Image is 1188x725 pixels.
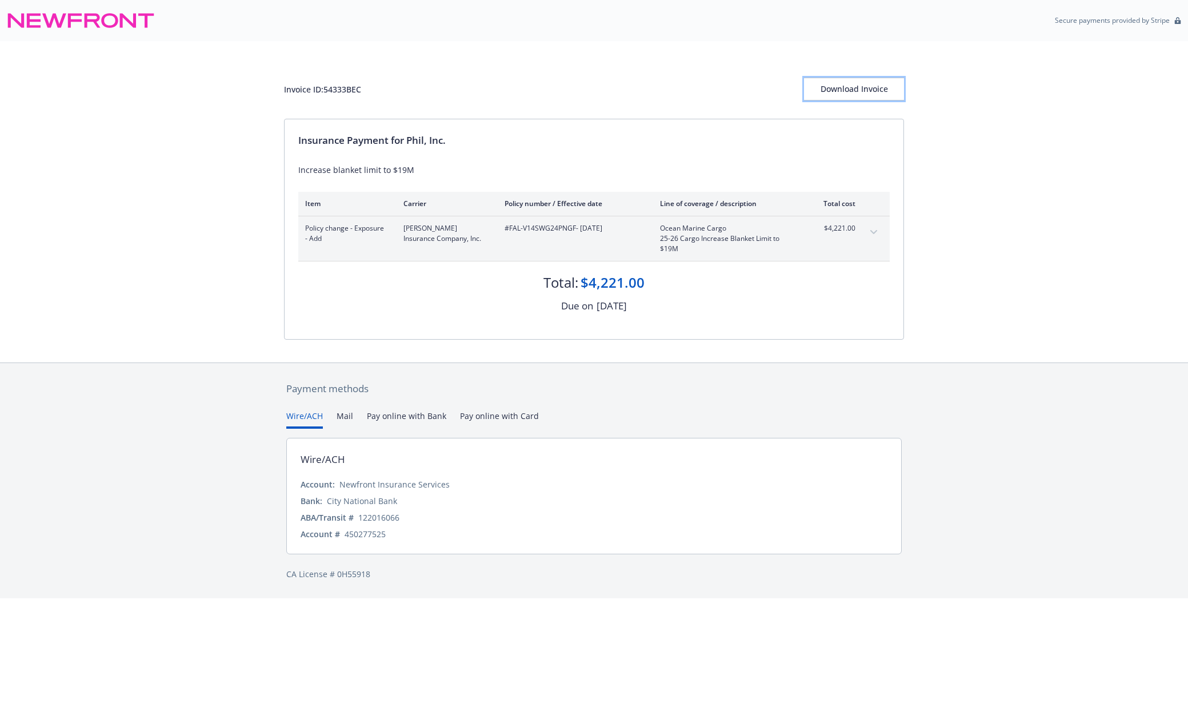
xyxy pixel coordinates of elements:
button: Wire/ACH [286,410,323,429]
div: Payment methods [286,381,902,396]
p: Secure payments provided by Stripe [1055,15,1170,25]
div: Increase blanket limit to $19M [298,164,890,176]
div: Carrier [403,199,486,208]
div: 450277525 [345,528,386,540]
span: Ocean Marine Cargo25-26 Cargo Increase Blanket Limit to $19M [660,223,794,254]
span: Policy change - Exposure - Add [305,223,385,244]
div: Total: [543,273,578,292]
button: Download Invoice [804,78,904,100]
div: Invoice ID: 54333BEC [284,83,361,95]
span: Ocean Marine Cargo [660,223,794,233]
span: [PERSON_NAME] Insurance Company, Inc. [403,223,486,244]
div: City National Bank [327,495,397,507]
button: Mail [337,410,353,429]
span: 25-26 Cargo Increase Blanket Limit to $19M [660,233,794,254]
div: CA License # 0H55918 [286,568,902,580]
div: Bank: [301,495,322,507]
div: $4,221.00 [581,273,645,292]
div: Newfront Insurance Services [339,478,450,490]
div: Policy number / Effective date [505,199,642,208]
div: Total cost [813,199,855,208]
div: Due on [561,299,593,313]
div: Account # [301,528,340,540]
button: expand content [865,223,883,241]
div: Account: [301,478,335,490]
div: ABA/Transit # [301,511,354,523]
div: Line of coverage / description [660,199,794,208]
div: Item [305,199,385,208]
button: Pay online with Card [460,410,539,429]
button: Pay online with Bank [367,410,446,429]
div: Insurance Payment for Phil, Inc. [298,133,890,148]
span: #FAL-V14SWG24PNGF - [DATE] [505,223,642,233]
div: Download Invoice [804,78,904,100]
div: 122016066 [358,511,399,523]
div: Policy change - Exposure - Add[PERSON_NAME] Insurance Company, Inc.#FAL-V14SWG24PNGF- [DATE]Ocean... [298,216,890,261]
div: [DATE] [597,299,627,313]
span: $4,221.00 [813,223,855,233]
div: Wire/ACH [301,452,345,467]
